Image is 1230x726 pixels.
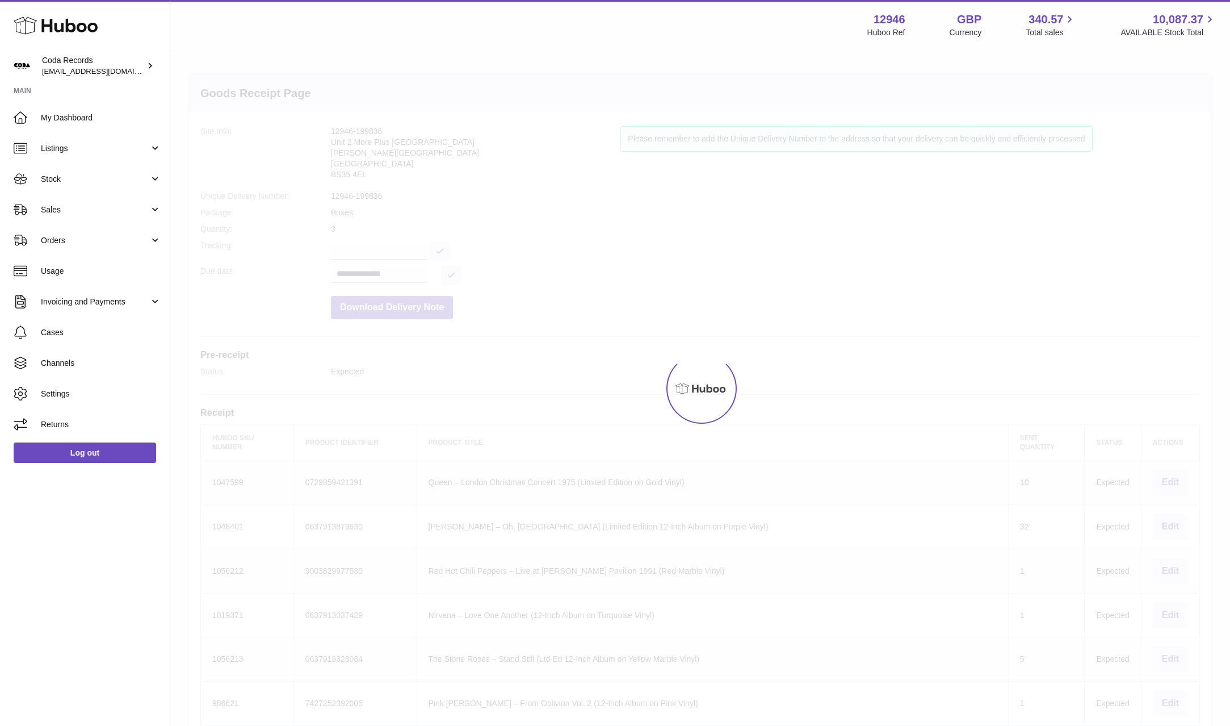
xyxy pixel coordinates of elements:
[41,143,149,154] span: Listings
[1026,27,1076,38] span: Total sales
[1029,12,1063,27] span: 340.57
[41,327,161,338] span: Cases
[41,112,161,123] span: My Dashboard
[1026,12,1076,38] a: 340.57 Total sales
[14,57,31,74] img: haz@pcatmedia.com
[41,266,161,277] span: Usage
[41,297,149,307] span: Invoicing and Payments
[41,419,161,430] span: Returns
[867,27,905,38] div: Huboo Ref
[42,66,167,76] span: [EMAIL_ADDRESS][DOMAIN_NAME]
[41,235,149,246] span: Orders
[874,12,905,27] strong: 12946
[14,443,156,463] a: Log out
[957,12,981,27] strong: GBP
[1120,12,1216,38] a: 10,087.37 AVAILABLE Stock Total
[41,358,161,369] span: Channels
[41,174,149,185] span: Stock
[42,55,144,77] div: Coda Records
[1153,12,1203,27] span: 10,087.37
[950,27,982,38] div: Currency
[1120,27,1216,38] span: AVAILABLE Stock Total
[41,389,161,399] span: Settings
[41,205,149,215] span: Sales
